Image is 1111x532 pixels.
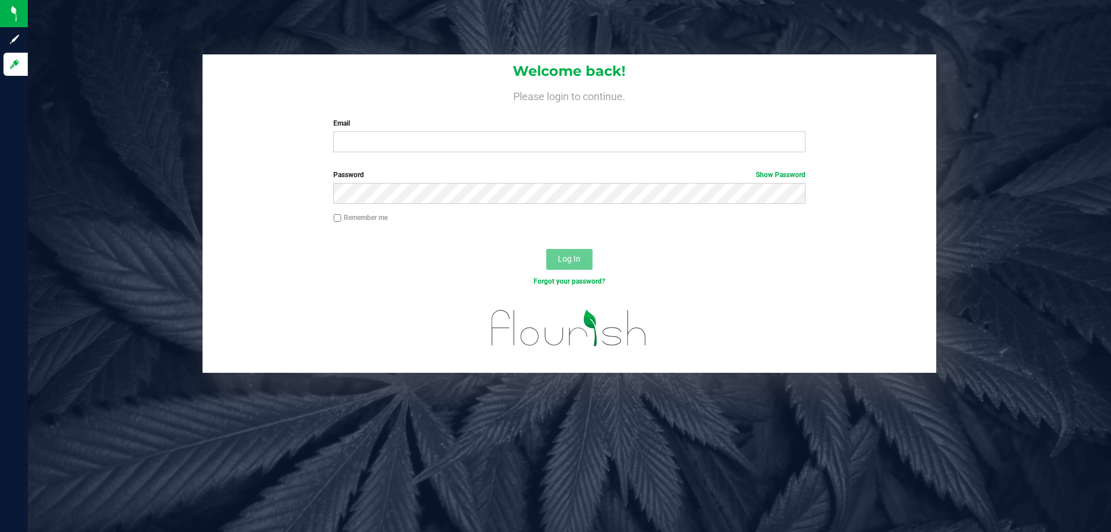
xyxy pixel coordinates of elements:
[203,64,936,79] h1: Welcome back!
[333,171,364,179] span: Password
[333,118,805,129] label: Email
[333,212,388,223] label: Remember me
[534,277,605,285] a: Forgot your password?
[9,58,20,70] inline-svg: Log in
[558,254,580,263] span: Log In
[333,214,341,222] input: Remember me
[9,34,20,45] inline-svg: Sign up
[756,171,805,179] a: Show Password
[477,299,661,358] img: flourish_logo.svg
[546,249,593,270] button: Log In
[203,88,936,102] h4: Please login to continue.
